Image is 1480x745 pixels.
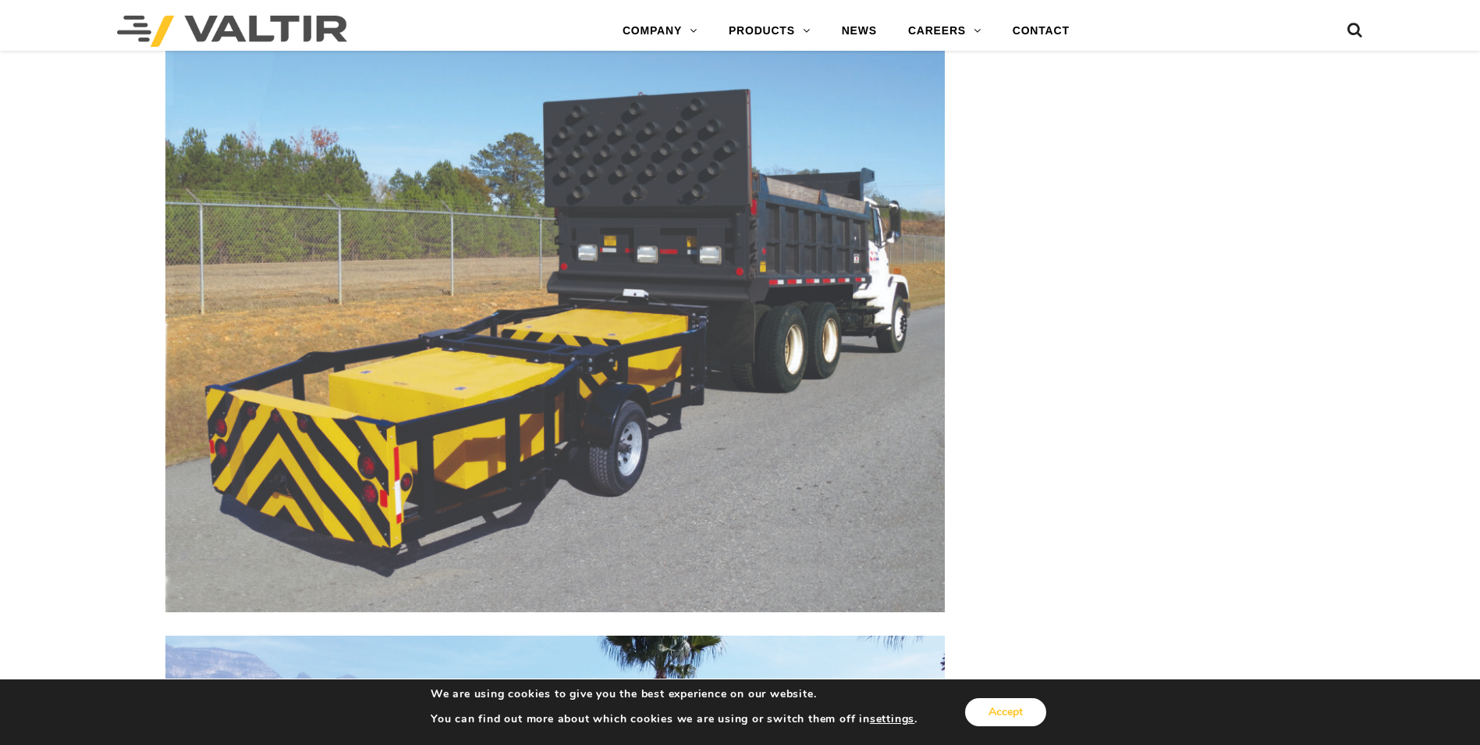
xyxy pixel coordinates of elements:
button: Accept [965,698,1046,726]
a: NEWS [826,16,893,47]
button: settings [870,712,914,726]
img: Valtir [117,16,347,47]
a: CAREERS [893,16,997,47]
p: You can find out more about which cookies we are using or switch them off in . [431,712,917,726]
a: CONTACT [997,16,1085,47]
p: We are using cookies to give you the best experience on our website. [431,687,917,701]
a: COMPANY [607,16,713,47]
a: PRODUCTS [713,16,826,47]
